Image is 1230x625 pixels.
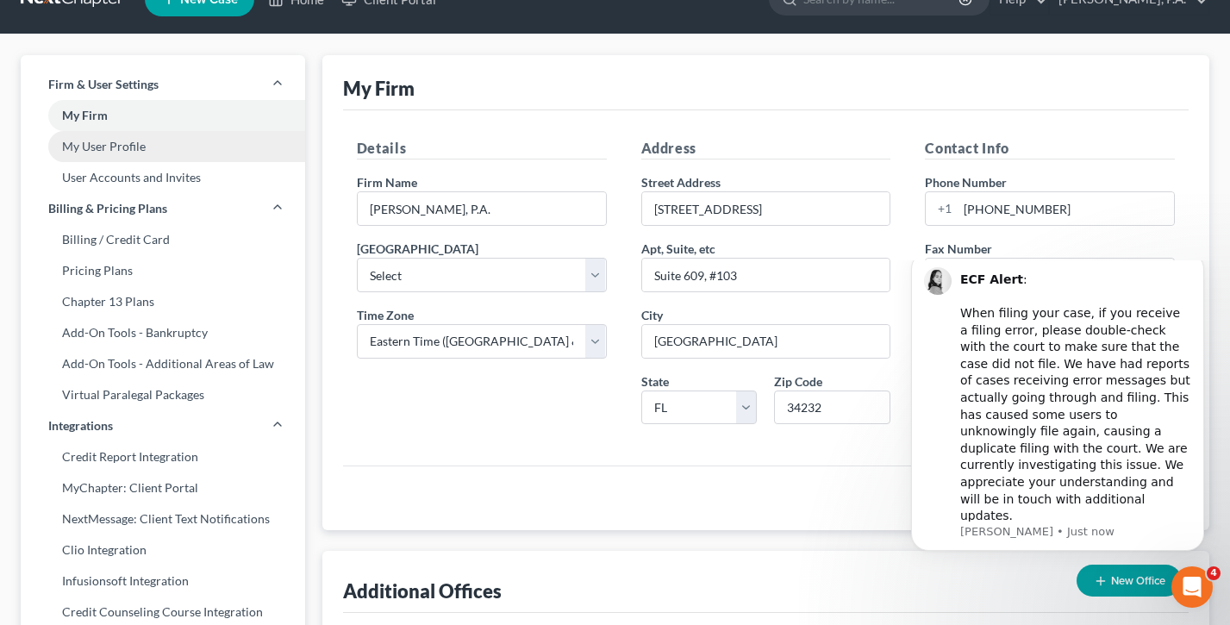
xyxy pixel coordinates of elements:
[925,138,1175,159] h5: Contact Info
[357,306,414,324] label: Time Zone
[774,391,890,425] input: XXXXX
[641,240,715,258] label: Apt, Suite, etc
[641,173,721,191] label: Street Address
[21,379,305,410] a: Virtual Paralegal Packages
[358,192,606,225] input: Enter name...
[75,12,138,26] b: ECF Alert
[343,76,415,101] div: My Firm
[21,162,305,193] a: User Accounts and Invites
[641,306,663,324] label: City
[357,175,417,190] span: Firm Name
[21,441,305,472] a: Credit Report Integration
[642,259,890,291] input: (optional)
[75,264,306,279] p: Message from Lindsey, sent Just now
[75,3,306,261] div: Message content
[925,173,1007,191] label: Phone Number
[641,138,891,159] h5: Address
[21,534,305,566] a: Clio Integration
[357,240,478,258] label: [GEOGRAPHIC_DATA]
[21,348,305,379] a: Add-On Tools - Additional Areas of Law
[774,372,822,391] label: Zip Code
[357,138,607,159] h5: Details
[1171,566,1213,608] iframe: Intercom live chat
[21,472,305,503] a: MyChapter: Client Portal
[21,255,305,286] a: Pricing Plans
[21,193,305,224] a: Billing & Pricing Plans
[925,240,992,258] label: Fax Number
[885,260,1230,616] iframe: Intercom notifications message
[21,503,305,534] a: NextMessage: Client Text Notifications
[343,578,502,603] div: Additional Offices
[958,192,1174,225] input: Enter phone...
[21,224,305,255] a: Billing / Credit Card
[1207,566,1221,580] span: 4
[21,410,305,441] a: Integrations
[48,200,167,217] span: Billing & Pricing Plans
[48,417,113,434] span: Integrations
[48,76,159,93] span: Firm & User Settings
[641,372,669,391] label: State
[21,566,305,597] a: Infusionsoft Integration
[21,286,305,317] a: Chapter 13 Plans
[75,11,306,265] div: : ​ When filing your case, if you receive a filing error, please double-check with the court to m...
[21,131,305,162] a: My User Profile
[21,69,305,100] a: Firm & User Settings
[926,259,1174,291] input: Enter fax...
[39,7,66,34] img: Profile image for Lindsey
[642,192,890,225] input: Enter address...
[642,325,890,358] input: Enter city...
[21,317,305,348] a: Add-On Tools - Bankruptcy
[926,192,958,225] div: +1
[21,100,305,131] a: My Firm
